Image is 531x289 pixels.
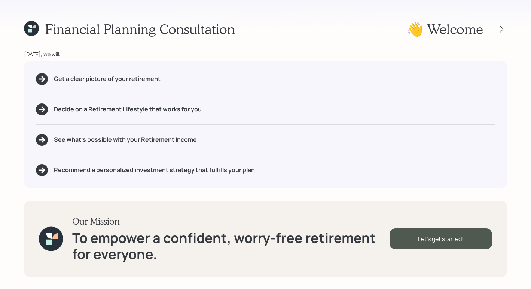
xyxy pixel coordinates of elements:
[54,75,161,82] h5: Get a clear picture of your retirement
[54,106,202,113] h5: Decide on a Retirement Lifestyle that works for you
[24,50,507,58] div: [DATE], we will:
[45,21,235,37] h1: Financial Planning Consultation
[54,166,255,174] h5: Recommend a personalized investment strategy that fulfills your plan
[72,230,390,262] h1: To empower a confident, worry-free retirement for everyone.
[72,216,390,227] h3: Our Mission
[390,228,492,249] div: Let's get started!
[54,136,197,143] h5: See what's possible with your Retirement Income
[406,21,483,37] h1: 👋 Welcome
